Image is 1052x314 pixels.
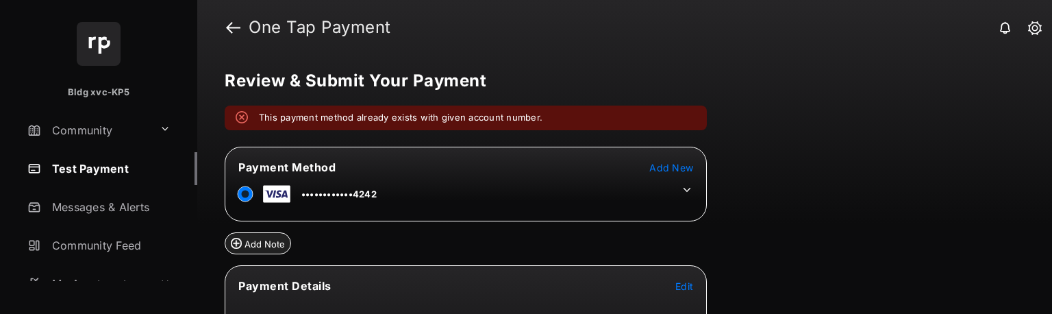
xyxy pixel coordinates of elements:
button: Add Note [225,232,291,254]
a: Test Payment [22,152,197,185]
a: My Apartment [22,267,154,300]
button: Add New [649,160,693,174]
a: Community [22,114,154,147]
em: This payment method already exists with given account number. [259,111,542,125]
span: Add New [649,162,693,173]
a: Messages & Alerts [22,191,197,224]
button: Edit [675,279,693,293]
strong: One Tap Payment [249,19,391,36]
span: ••••••••••••4242 [301,189,377,200]
span: Payment Details [238,279,331,293]
p: Bldg xvc-KP5 [68,86,129,99]
a: Community Feed [22,229,197,262]
span: Payment Method [238,160,336,174]
h5: Review & Submit Your Payment [225,73,1014,89]
span: Edit [675,280,693,292]
img: svg+xml;base64,PHN2ZyB4bWxucz0iaHR0cDovL3d3dy53My5vcmcvMjAwMC9zdmciIHdpZHRoPSI2NCIgaGVpZ2h0PSI2NC... [77,22,121,66]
